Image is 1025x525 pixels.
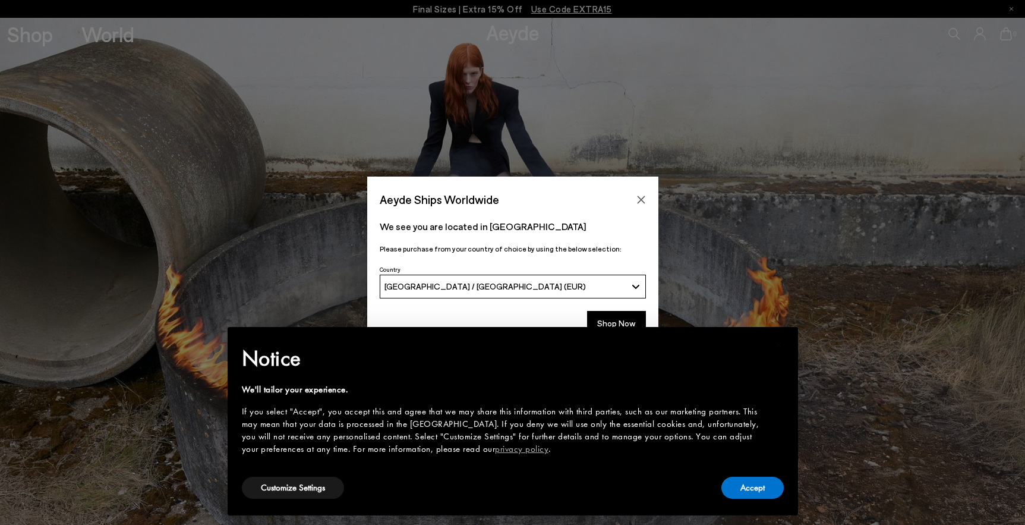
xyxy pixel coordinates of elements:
[380,243,646,254] p: Please purchase from your country of choice by using the below selection:
[721,477,784,499] button: Accept
[765,331,793,359] button: Close this notice
[632,191,650,209] button: Close
[495,443,548,455] a: privacy policy
[380,189,499,210] span: Aeyde Ships Worldwide
[242,383,765,396] div: We'll tailor your experience.
[380,219,646,234] p: We see you are located in [GEOGRAPHIC_DATA]
[384,281,586,291] span: [GEOGRAPHIC_DATA] / [GEOGRAPHIC_DATA] (EUR)
[242,405,765,455] div: If you select "Accept", you accept this and agree that we may share this information with third p...
[380,266,400,273] span: Country
[242,477,344,499] button: Customize Settings
[775,335,783,354] span: ×
[242,343,765,374] h2: Notice
[587,311,646,336] button: Shop Now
